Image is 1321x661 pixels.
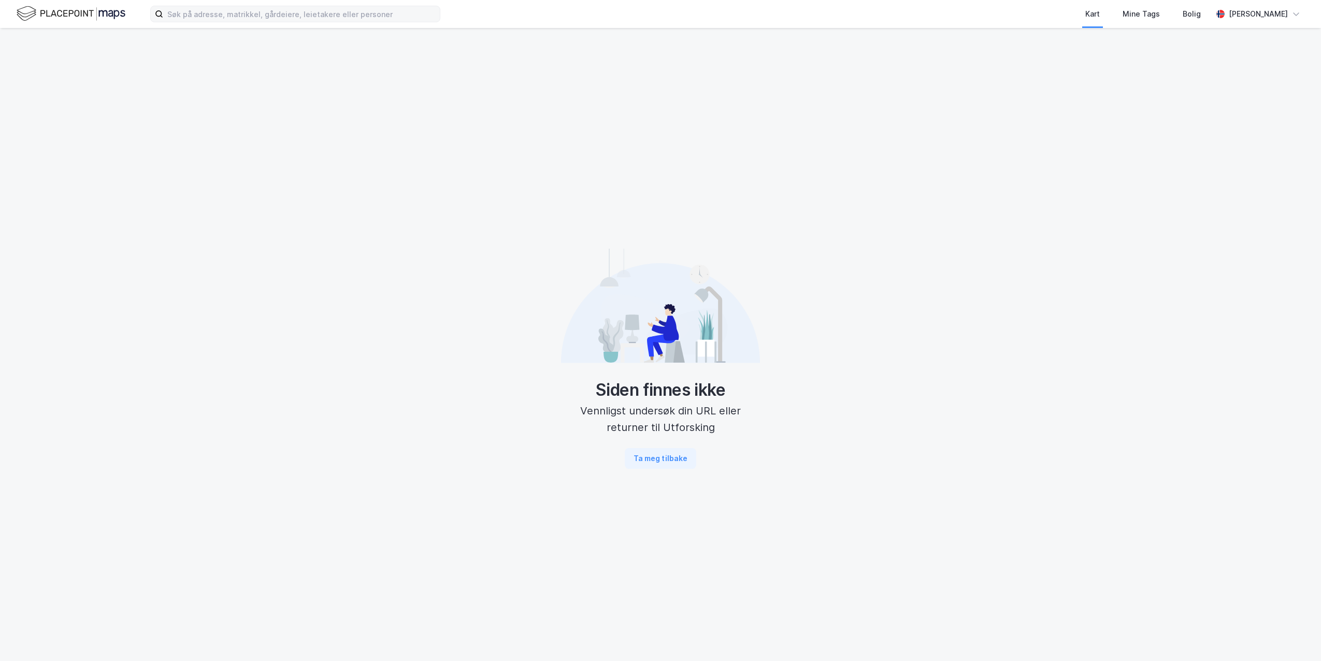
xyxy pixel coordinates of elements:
[163,6,440,22] input: Søk på adresse, matrikkel, gårdeiere, leietakere eller personer
[1229,8,1288,20] div: [PERSON_NAME]
[1085,8,1100,20] div: Kart
[561,403,760,436] div: Vennligst undersøk din URL eller returner til Utforsking
[1183,8,1201,20] div: Bolig
[625,448,696,469] button: Ta meg tilbake
[1269,611,1321,661] iframe: Chat Widget
[1123,8,1160,20] div: Mine Tags
[561,380,760,400] div: Siden finnes ikke
[17,5,125,23] img: logo.f888ab2527a4732fd821a326f86c7f29.svg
